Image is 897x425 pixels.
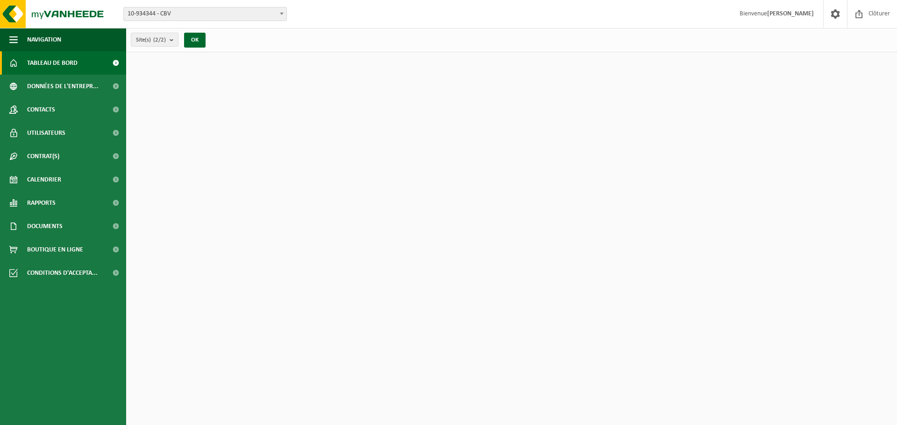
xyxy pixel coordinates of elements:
[27,51,78,75] span: Tableau de bord
[27,215,63,238] span: Documents
[153,37,166,43] count: (2/2)
[124,7,286,21] span: 10-934344 - CBV
[27,261,98,285] span: Conditions d'accepta...
[123,7,287,21] span: 10-934344 - CBV
[27,238,83,261] span: Boutique en ligne
[27,75,99,98] span: Données de l'entrepr...
[767,10,814,17] strong: [PERSON_NAME]
[27,121,65,145] span: Utilisateurs
[131,33,178,47] button: Site(s)(2/2)
[184,33,206,48] button: OK
[136,33,166,47] span: Site(s)
[27,28,61,51] span: Navigation
[27,168,61,191] span: Calendrier
[27,98,55,121] span: Contacts
[27,191,56,215] span: Rapports
[27,145,59,168] span: Contrat(s)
